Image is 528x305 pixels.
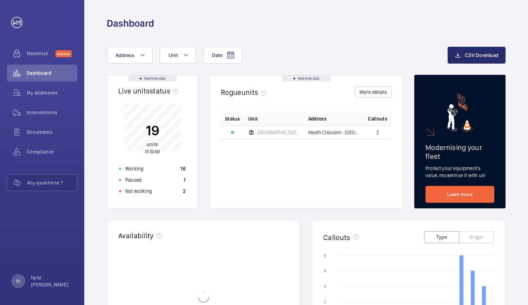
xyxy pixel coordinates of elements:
[424,231,459,243] button: Type
[448,47,506,64] button: CSV Download
[147,142,158,147] span: units
[324,253,326,258] text: 8
[169,52,178,58] span: Unit
[308,115,326,122] span: Address
[27,89,77,96] span: My addresses
[115,52,134,58] span: Address
[324,284,326,289] text: 4
[55,50,72,57] span: Discover
[282,75,330,82] div: Real time data
[27,148,77,155] span: Compliance
[308,130,360,135] span: Meath Crescent - [GEOGRAPHIC_DATA]
[27,70,77,77] span: Dashboard
[459,231,494,243] button: Origin
[376,130,379,135] span: 2
[125,188,152,195] p: Not working
[16,278,20,285] p: IH
[150,86,181,95] span: status
[425,186,494,203] a: Learn more
[225,115,240,122] p: Status
[323,233,350,242] h2: Callouts
[465,52,498,58] span: CSV Download
[183,188,186,195] p: 2
[368,115,387,122] span: Callouts
[221,88,269,97] h2: Rogue
[425,165,494,179] p: Protect your equipment's value, modernise it with us!
[324,268,326,273] text: 6
[125,176,141,183] p: Paused
[31,274,73,288] p: Iqrar [PERSON_NAME]
[145,122,160,139] p: 19
[107,17,154,30] h1: Dashboard
[160,47,196,64] button: Unit
[125,165,144,172] p: Working
[145,141,160,155] p: in total
[27,109,77,116] span: Interventions
[447,93,473,132] img: marketing-card.svg
[203,47,242,64] button: Date
[180,165,186,172] p: 16
[27,129,77,136] span: Documents
[355,86,391,98] button: More details
[27,50,55,57] span: Maximize
[324,299,326,304] text: 2
[242,88,270,97] span: units
[128,75,177,82] div: Real time data
[118,86,181,95] h2: Live units
[212,52,222,58] span: Date
[257,130,300,135] span: [GEOGRAPHIC_DATA] - front entrance lobby - lift 4 - U1012155 - 4
[27,179,77,186] span: Any questions ?
[248,115,258,122] span: Unit
[425,143,494,161] h2: Modernising your fleet
[107,47,153,64] button: Address
[118,231,154,240] h2: Availability
[184,176,186,183] p: 1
